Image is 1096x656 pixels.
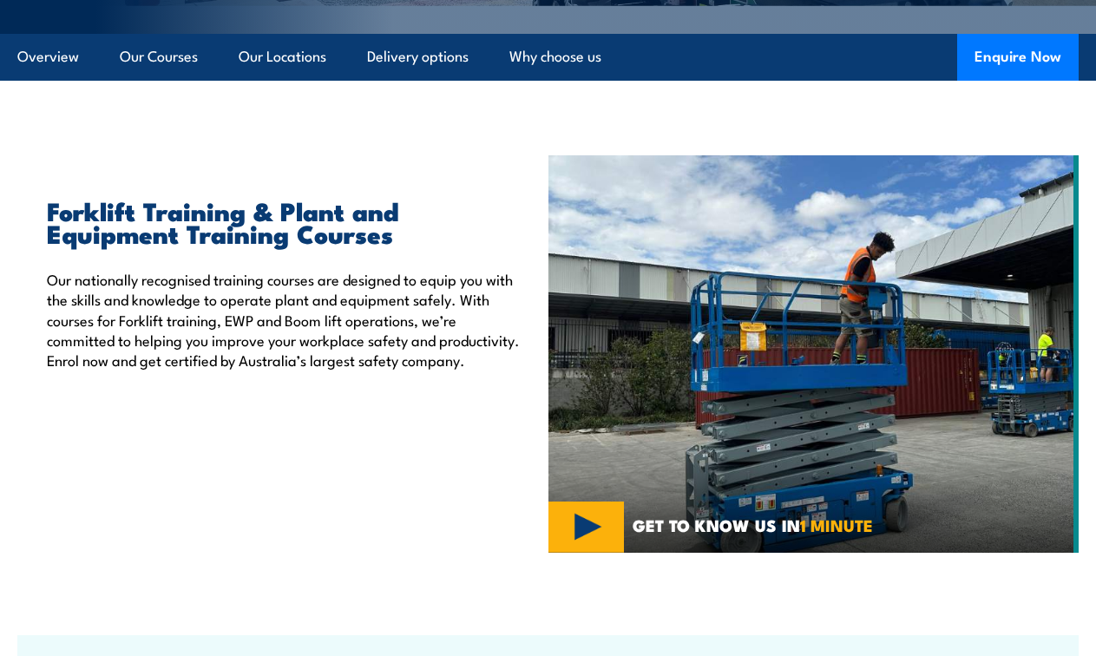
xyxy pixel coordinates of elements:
strong: 1 MINUTE [800,512,873,537]
a: Overview [17,34,79,80]
a: Our Locations [239,34,326,80]
a: Our Courses [120,34,198,80]
img: Verification of Competency (VOC) for Elevating Work Platform (EWP) Under 11m [548,155,1080,554]
p: Our nationally recognised training courses are designed to equip you with the skills and knowledg... [47,269,522,371]
button: Enquire Now [957,34,1079,81]
a: Why choose us [509,34,601,80]
span: GET TO KNOW US IN [633,517,873,533]
h2: Forklift Training & Plant and Equipment Training Courses [47,199,522,244]
a: Delivery options [367,34,469,80]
